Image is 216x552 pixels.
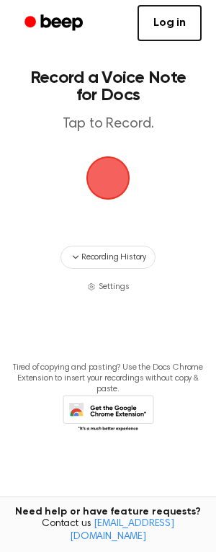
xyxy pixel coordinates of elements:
a: Beep [14,9,96,37]
img: Beep Logo [86,156,130,200]
span: Contact us [9,518,207,543]
span: Settings [99,280,130,293]
h1: Record a Voice Note for Docs [26,69,190,104]
p: Tap to Record. [26,115,190,133]
a: [EMAIL_ADDRESS][DOMAIN_NAME] [70,519,174,542]
a: Log in [138,5,202,41]
span: Recording History [81,251,146,264]
button: Settings [87,280,130,293]
p: Tired of copying and pasting? Use the Docs Chrome Extension to insert your recordings without cop... [12,362,204,395]
button: Recording History [60,246,156,269]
